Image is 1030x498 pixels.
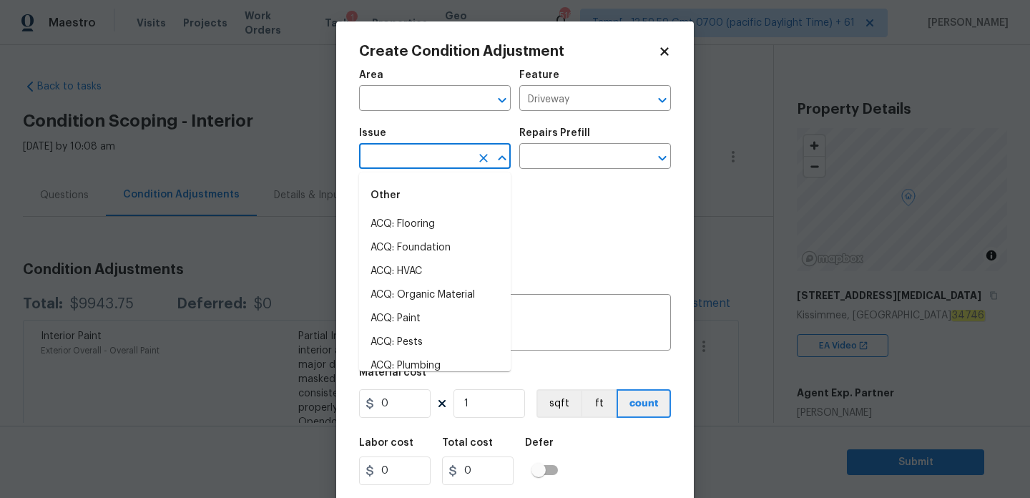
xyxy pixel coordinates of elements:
button: count [617,389,671,418]
li: ACQ: HVAC [359,260,511,283]
button: sqft [536,389,581,418]
li: ACQ: Paint [359,307,511,331]
h5: Issue [359,128,386,138]
button: ft [581,389,617,418]
h5: Repairs Prefill [519,128,590,138]
li: ACQ: Foundation [359,236,511,260]
li: ACQ: Plumbing [359,354,511,378]
li: ACQ: Organic Material [359,283,511,307]
button: Open [652,90,672,110]
button: Open [652,148,672,168]
button: Clear [474,148,494,168]
li: ACQ: Pests [359,331,511,354]
li: ACQ: Flooring [359,213,511,236]
h5: Labor cost [359,438,413,448]
h2: Create Condition Adjustment [359,44,658,59]
h5: Total cost [442,438,493,448]
button: Close [492,148,512,168]
button: Open [492,90,512,110]
h5: Area [359,70,383,80]
h5: Feature [519,70,559,80]
h5: Defer [525,438,554,448]
div: Other [359,178,511,213]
